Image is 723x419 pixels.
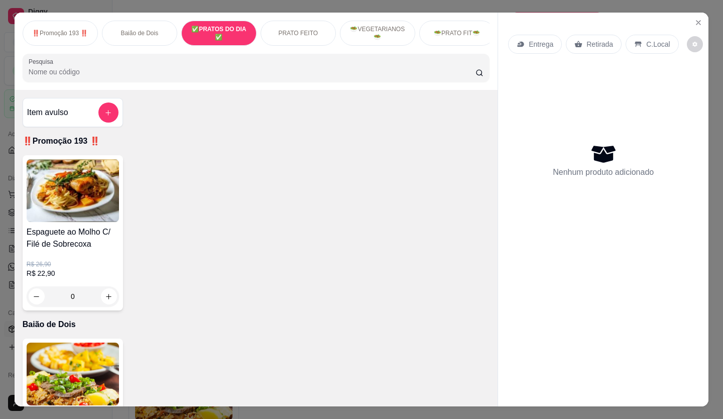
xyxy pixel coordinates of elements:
p: Baião de Dois [23,319,490,331]
button: add-separate-item [98,102,118,123]
p: ‼️Promoção 193 ‼️ [23,135,490,147]
p: ✅PRATOS DO DIA ✅ [190,25,248,41]
button: decrease-product-quantity [29,288,45,304]
input: Pesquisa [29,67,476,77]
button: decrease-product-quantity [687,36,703,52]
label: Pesquisa [29,57,57,66]
button: Close [690,15,706,31]
p: C.Local [646,39,670,49]
p: PRATO FEITO [278,29,318,37]
h4: Item avulso [27,107,68,119]
p: Retirada [586,39,613,49]
p: ‼️Promoção 193 ‼️ [32,29,88,37]
p: 🥗VEGETARIANOS🥗 [348,25,407,41]
p: Baião de Dois [120,29,158,37]
p: R$ 26,90 [27,260,119,268]
img: product-image [27,343,119,405]
p: Entrega [529,39,553,49]
button: increase-product-quantity [101,288,117,304]
img: product-image [27,159,119,222]
p: R$ 22,90 [27,268,119,278]
p: 🥗PRATO FIT🥗 [434,29,480,37]
h4: Espaguete ao Molho C/ Filé de Sobrecoxa [27,226,119,250]
p: Nenhum produto adicionado [553,166,654,178]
